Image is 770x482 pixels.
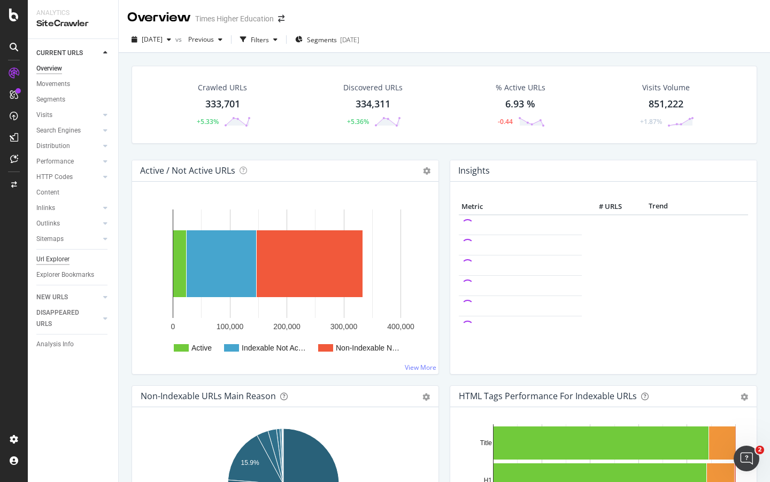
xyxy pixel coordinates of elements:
[307,35,337,44] span: Segments
[36,203,55,214] div: Inlinks
[340,35,359,44] div: [DATE]
[184,35,214,44] span: Previous
[36,292,68,303] div: NEW URLS
[36,156,74,167] div: Performance
[36,141,70,152] div: Distribution
[36,218,100,229] a: Outlinks
[127,9,191,27] div: Overview
[36,63,111,74] a: Overview
[36,187,59,198] div: Content
[36,110,100,121] a: Visits
[36,203,100,214] a: Inlinks
[242,344,306,352] text: Indexable Not Ac…
[625,199,692,215] th: Trend
[480,439,492,447] text: Title
[36,94,111,105] a: Segments
[36,141,100,152] a: Distribution
[184,31,227,48] button: Previous
[36,79,70,90] div: Movements
[459,391,637,401] div: HTML Tags Performance for Indexable URLs
[36,125,81,136] div: Search Engines
[458,164,490,178] h4: Insights
[198,82,247,93] div: Crawled URLs
[36,172,73,183] div: HTTP Codes
[36,63,62,74] div: Overview
[649,97,683,111] div: 851,222
[36,254,111,265] a: Url Explorer
[36,339,74,350] div: Analysis Info
[496,82,545,93] div: % Active URLs
[387,322,414,331] text: 400,000
[347,117,369,126] div: +5.36%
[330,322,358,331] text: 300,000
[36,48,100,59] a: CURRENT URLS
[505,97,535,111] div: 6.93 %
[127,31,175,48] button: [DATE]
[140,164,235,178] h4: Active / Not Active URLs
[36,218,60,229] div: Outlinks
[171,322,175,331] text: 0
[422,393,430,401] div: gear
[36,269,94,281] div: Explorer Bookmarks
[36,156,100,167] a: Performance
[498,117,513,126] div: -0.44
[175,35,184,44] span: vs
[36,269,111,281] a: Explorer Bookmarks
[356,97,390,111] div: 334,311
[291,31,364,48] button: Segments[DATE]
[278,15,284,22] div: arrow-right-arrow-left
[217,322,244,331] text: 100,000
[36,110,52,121] div: Visits
[36,48,83,59] div: CURRENT URLS
[459,199,582,215] th: Metric
[642,82,690,93] div: Visits Volume
[582,199,625,215] th: # URLS
[36,9,110,18] div: Analytics
[36,94,65,105] div: Segments
[640,117,662,126] div: +1.87%
[273,322,301,331] text: 200,000
[236,31,282,48] button: Filters
[142,35,163,44] span: 2025 Sep. 12th
[741,393,748,401] div: gear
[205,97,240,111] div: 333,701
[36,339,111,350] a: Analysis Info
[36,234,64,245] div: Sitemaps
[195,13,274,24] div: Times Higher Education
[191,344,212,352] text: Active
[343,82,403,93] div: Discovered URLs
[734,446,759,471] iframe: Intercom live chat
[36,292,100,303] a: NEW URLS
[756,446,764,454] span: 2
[197,117,219,126] div: +5.33%
[241,459,259,467] text: 15.9%
[336,344,399,352] text: Non-Indexable N…
[36,307,100,330] a: DISAPPEARED URLS
[36,234,100,245] a: Sitemaps
[36,172,100,183] a: HTTP Codes
[141,199,426,366] svg: A chart.
[36,187,111,198] a: Content
[36,254,70,265] div: Url Explorer
[36,125,100,136] a: Search Engines
[36,18,110,30] div: SiteCrawler
[251,35,269,44] div: Filters
[36,307,90,330] div: DISAPPEARED URLS
[405,363,436,372] a: View More
[141,391,276,401] div: Non-Indexable URLs Main Reason
[36,79,111,90] a: Movements
[423,167,430,175] i: Options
